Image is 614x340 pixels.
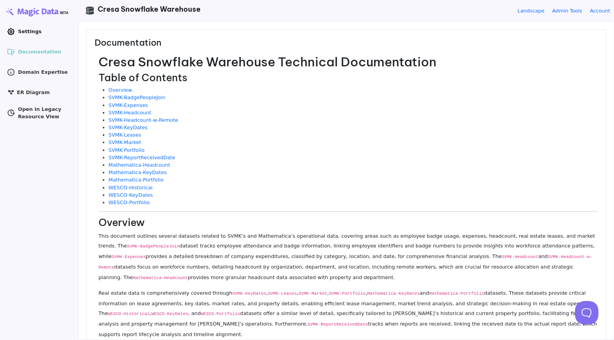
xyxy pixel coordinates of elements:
[109,169,167,175] a: Mathematica-KeyDates
[298,291,327,296] code: SVMK-Market
[4,46,74,58] a: Documentation
[201,312,240,316] code: WESCO-Portfolio
[4,66,74,78] a: Domain Expertise
[98,231,598,283] p: This document outlines several datasets related to SVMK’s and Mathematica’s operational data, cov...
[18,28,41,35] span: Settings
[98,72,598,84] h2: Table of Contents
[501,255,538,259] code: SVMK-Headcount
[109,132,141,138] a: SVMK-Leases
[95,37,598,54] h3: Documentation
[517,7,544,14] a: Landscape
[109,155,175,160] a: SVMK-ReportReceivedDate
[552,7,582,14] a: Admin Tools
[4,25,74,38] a: Settings
[109,125,148,130] a: SVMK-KeyDates
[4,86,74,99] a: ER Diagram
[151,312,188,316] code: WESCO-KeyDates
[18,105,71,120] span: Open in Legacy Resource View
[109,147,145,153] a: SVMK-Portfolio
[329,291,365,296] code: SVMK-Portfolio
[308,322,368,327] code: SVMK-ReportReceivedDate
[17,89,50,96] span: ER Diagram
[109,139,141,145] a: SVMK-Market
[109,94,166,100] a: SVMK-BadgePeopleJoin
[98,54,598,69] h1: Cresa Snowflake Warehouse Technical Documentation
[429,291,484,296] code: Mathematica-Portfolio
[109,110,151,116] a: SVMK-Headcount
[109,192,153,198] a: WESCO-KeyDates
[367,291,419,296] code: Mathematica-KeyDates
[590,7,610,14] a: Account
[109,162,170,168] a: Mathematica-Headcount
[109,102,148,108] a: SVMK-Expenses
[109,199,150,205] a: WESCO-Portfolio
[4,6,74,18] img: Magic Data logo
[98,255,593,270] code: SVMK-Headcount-w-Remote
[575,301,598,324] iframe: Toggle Customer Support
[108,312,150,316] code: WESCO-Historical
[132,276,188,280] code: Mathematica-Headcount
[18,48,61,55] span: Documentation
[4,107,74,119] a: Open in Legacy Resource View
[109,87,132,93] a: Overview
[109,177,164,183] a: Mathematica-Portfolio
[268,291,297,296] code: SVMK-Leases
[127,244,179,249] code: SVMK-BadgePeopleJoin
[112,255,146,259] code: SVMK-Expenses
[98,5,200,14] span: Cresa Snowflake Warehouse
[109,185,153,190] a: WESCO-Historical
[109,117,178,123] a: SVMK-Headcount-w-Remote
[98,217,598,229] h2: Overview
[18,68,68,76] span: Domain Expertise
[232,291,266,296] code: SVMK-KeyDates
[98,288,598,339] p: Real estate data is comprehensively covered through , , , , and datasets. These datasets provide ...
